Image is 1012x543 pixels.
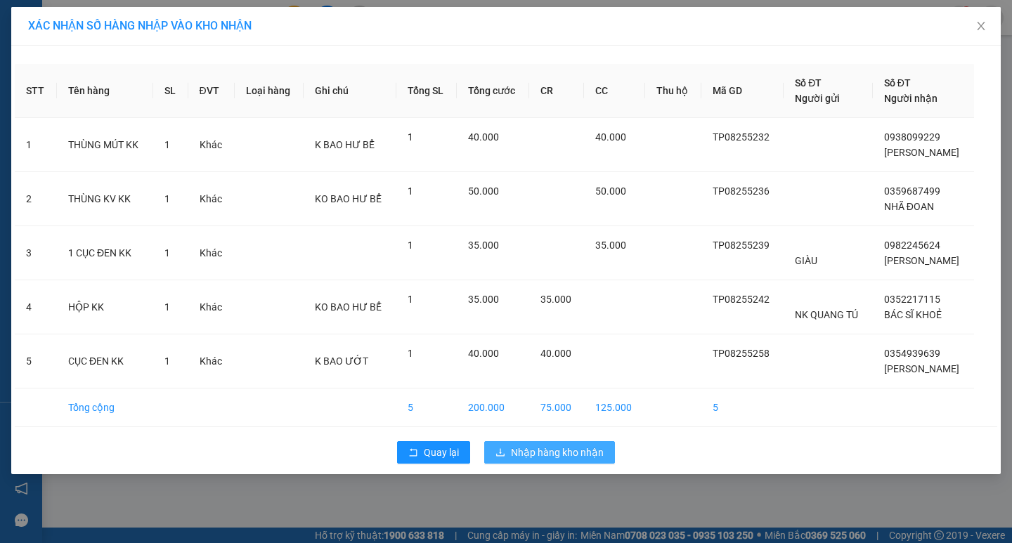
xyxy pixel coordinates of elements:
th: STT [15,64,57,118]
th: Tên hàng [57,64,153,118]
span: [PERSON_NAME] [884,255,959,266]
span: XÁC NHẬN SỐ HÀNG NHẬP VÀO KHO NHẬN [28,19,252,32]
span: 35.000 [595,240,626,251]
td: 1 [15,118,57,172]
button: rollbackQuay lại [397,441,470,464]
span: 40.000 [595,131,626,143]
span: 40.000 [468,348,499,359]
th: Thu hộ [645,64,701,118]
td: 3 [15,226,57,280]
span: Số ĐT [884,77,911,89]
span: 0938099229 [884,131,940,143]
button: downloadNhập hàng kho nhận [484,441,615,464]
td: 5 [701,388,784,427]
th: CR [529,64,585,118]
td: Khác [188,118,235,172]
span: Số ĐT [795,77,822,89]
span: [PERSON_NAME] [884,147,959,158]
span: 35.000 [540,294,571,305]
span: Quay lại [424,445,459,460]
span: 50.000 [595,185,626,197]
span: Người nhận [884,93,938,104]
td: 75.000 [529,388,585,427]
th: SL [153,64,188,118]
th: Tổng SL [396,64,457,118]
th: Loại hàng [235,64,304,118]
span: close [975,20,987,32]
span: 35.000 [468,240,499,251]
td: Khác [188,280,235,334]
span: rollback [408,447,418,459]
td: Khác [188,226,235,280]
span: 40.000 [468,131,499,143]
td: Khác [188,334,235,388]
th: CC [584,64,645,118]
span: 0982245624 [884,240,940,251]
span: 0354939639 [884,348,940,359]
span: 50.000 [468,185,499,197]
span: 1 [164,139,170,150]
td: Khác [188,172,235,226]
span: 1 [164,193,170,204]
span: TP08255239 [713,240,770,251]
span: GIÀU [795,255,817,266]
span: TP08255258 [713,348,770,359]
span: 35.000 [468,294,499,305]
span: K BAO ƯỚT [315,355,368,367]
span: 1 [408,348,413,359]
td: 5 [396,388,457,427]
span: TP08255232 [713,131,770,143]
span: TP08255242 [713,294,770,305]
span: KO BAO HƯ BỂ [315,193,382,204]
td: 200.000 [457,388,529,427]
span: Nhập hàng kho nhận [511,445,604,460]
span: 40.000 [540,348,571,359]
span: 0352217115 [884,294,940,305]
th: ĐVT [188,64,235,118]
td: THÙNG KV KK [57,172,153,226]
th: Tổng cước [457,64,529,118]
span: 1 [164,301,170,313]
span: 1 [408,131,413,143]
td: HỘP KK [57,280,153,334]
span: 1 [408,240,413,251]
span: 1 [408,294,413,305]
td: 1 CỤC ĐEN KK [57,226,153,280]
span: K BAO HƯ BỂ [315,139,375,150]
td: 5 [15,334,57,388]
span: KO BAO HƯ BỂ [315,301,382,313]
span: 0359687499 [884,185,940,197]
td: 2 [15,172,57,226]
th: Mã GD [701,64,784,118]
span: 1 [164,355,170,367]
td: CỤC ĐEN KK [57,334,153,388]
span: [PERSON_NAME] [884,363,959,374]
td: 4 [15,280,57,334]
button: Close [961,7,1001,46]
td: 125.000 [584,388,645,427]
th: Ghi chú [304,64,396,118]
span: Người gửi [795,93,840,104]
span: 1 [164,247,170,259]
span: BÁC SĨ KHOẺ [884,309,942,320]
td: THÙNG MÚT KK [57,118,153,172]
span: 1 [408,185,413,197]
span: NHÃ ĐOAN [884,201,934,212]
td: Tổng cộng [57,388,153,427]
span: TP08255236 [713,185,770,197]
span: download [495,447,505,459]
span: NK QUANG TÚ [795,309,858,320]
